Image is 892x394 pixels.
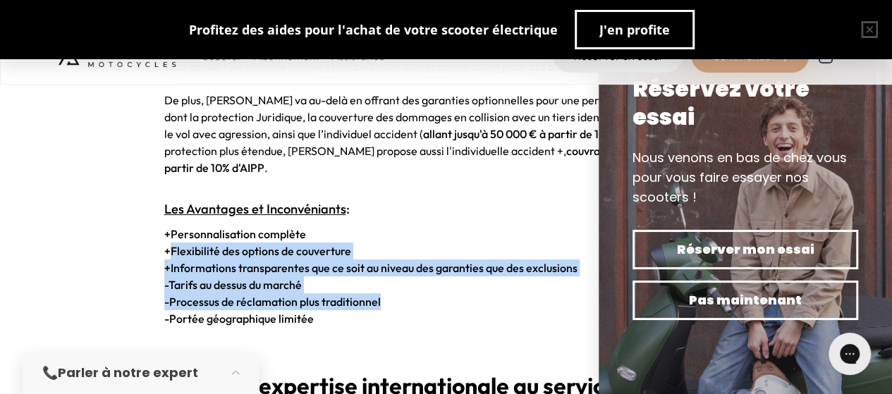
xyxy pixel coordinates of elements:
span: + [164,227,171,241]
iframe: Gorgias live chat messenger [821,328,878,380]
strong: Flexibilité des options de couverture [164,244,351,258]
strong: Personnalisation complète [164,227,306,241]
strong: Informations transparentes que ce soit au niveau des garanties que des exclusions [164,261,578,275]
span: - [164,278,169,292]
span: + [164,244,171,258]
span: - [164,295,169,309]
strong: allant jusqu'à 50 000 € à partir de 10% d'AIPP [423,127,648,141]
span: De plus, [PERSON_NAME] va au-delà en offrant des garanties optionnelles pour une personnalisation... [164,93,723,175]
strong: : [164,201,350,217]
strong: Processus de réclamation plus traditionnel [164,295,381,309]
span: - [164,312,169,326]
strong: Portée géographique limitée [164,312,314,326]
span: Les Avantages et Inconvéniants [164,201,346,217]
span: + [164,261,171,275]
strong: Tarifs au dessus du marché [164,278,302,292]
